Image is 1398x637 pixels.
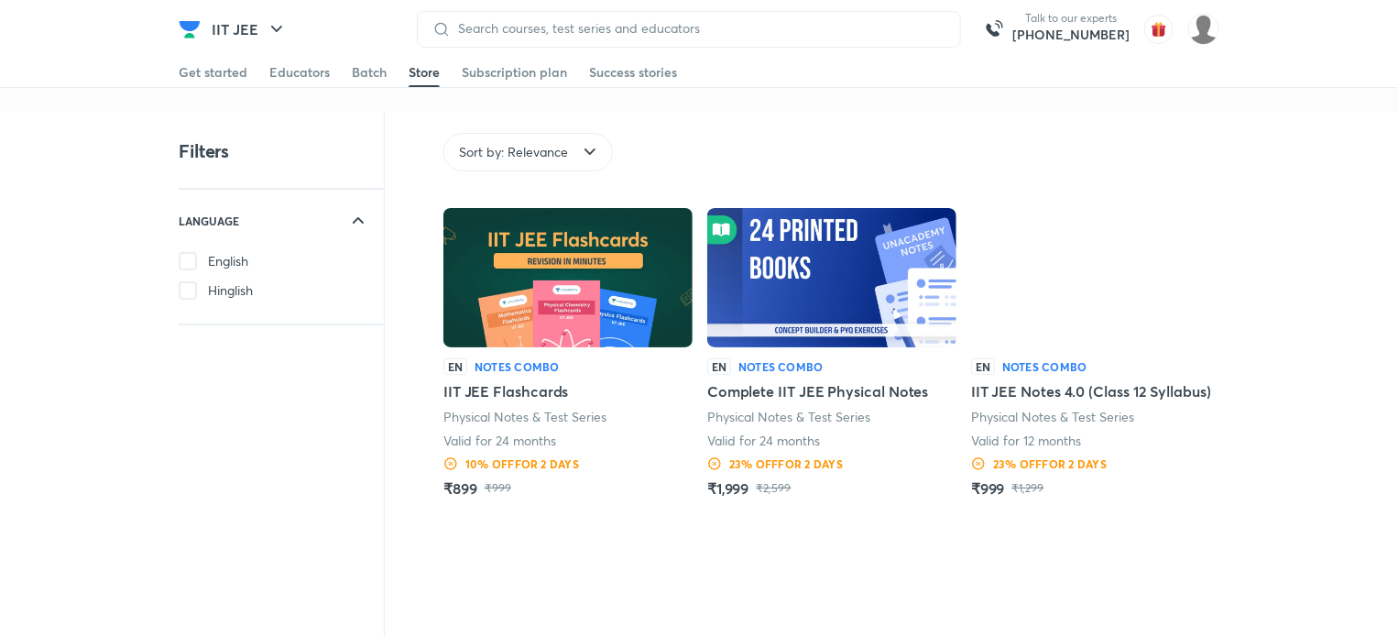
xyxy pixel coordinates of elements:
[707,208,956,347] img: Batch Thumbnail
[409,58,440,87] a: Store
[179,63,247,82] div: Get started
[443,358,467,375] p: EN
[179,58,247,87] a: Get started
[1188,14,1219,45] img: Ritam Pramanik
[707,358,731,375] p: EN
[451,21,945,36] input: Search courses, test series and educators
[269,63,330,82] div: Educators
[462,58,567,87] a: Subscription plan
[971,408,1135,426] p: Physical Notes & Test Series
[707,478,749,500] h5: ₹1,999
[352,58,387,87] a: Batch
[443,478,477,500] h5: ₹899
[707,380,929,402] h5: Complete IIT JEE Physical Notes
[443,380,569,402] h5: IIT JEE Flashcards
[475,358,560,375] h6: Notes Combo
[179,18,201,40] img: Company Logo
[179,139,229,163] h4: Filters
[1002,358,1087,375] h6: Notes Combo
[1144,15,1174,44] img: avatar
[409,63,440,82] div: Store
[971,456,986,471] img: Discount Logo
[459,143,568,161] span: Sort by: Relevance
[707,456,722,471] img: Discount Logo
[993,456,1107,472] h6: 23 % OFF for 2 DAYS
[971,478,1005,500] h5: ₹999
[179,212,239,230] h6: LANGUAGE
[729,456,843,472] h6: 23 % OFF for 2 DAYS
[201,11,299,48] button: IIT JEE
[208,281,253,300] span: Hinglish
[738,358,824,375] h6: Notes Combo
[352,63,387,82] div: Batch
[971,432,1081,450] p: Valid for 12 months
[443,208,693,347] img: Batch Thumbnail
[971,208,1220,347] img: Batch Thumbnail
[208,252,248,270] span: English
[443,456,458,471] img: Discount Logo
[589,58,677,87] a: Success stories
[757,481,792,496] p: ₹2,599
[589,63,677,82] div: Success stories
[976,11,1012,48] img: call-us
[971,380,1211,402] h5: IIT JEE Notes 4.0 (Class 12 Syllabus)
[971,358,995,375] p: EN
[707,432,820,450] p: Valid for 24 months
[269,58,330,87] a: Educators
[707,408,871,426] p: Physical Notes & Test Series
[1012,26,1130,44] a: [PHONE_NUMBER]
[462,63,567,82] div: Subscription plan
[465,456,579,472] h6: 10 % OFF for 2 DAYS
[1012,11,1130,26] p: Talk to our experts
[443,432,556,450] p: Valid for 24 months
[443,408,607,426] p: Physical Notes & Test Series
[485,481,511,496] p: ₹999
[1012,481,1044,496] p: ₹1,299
